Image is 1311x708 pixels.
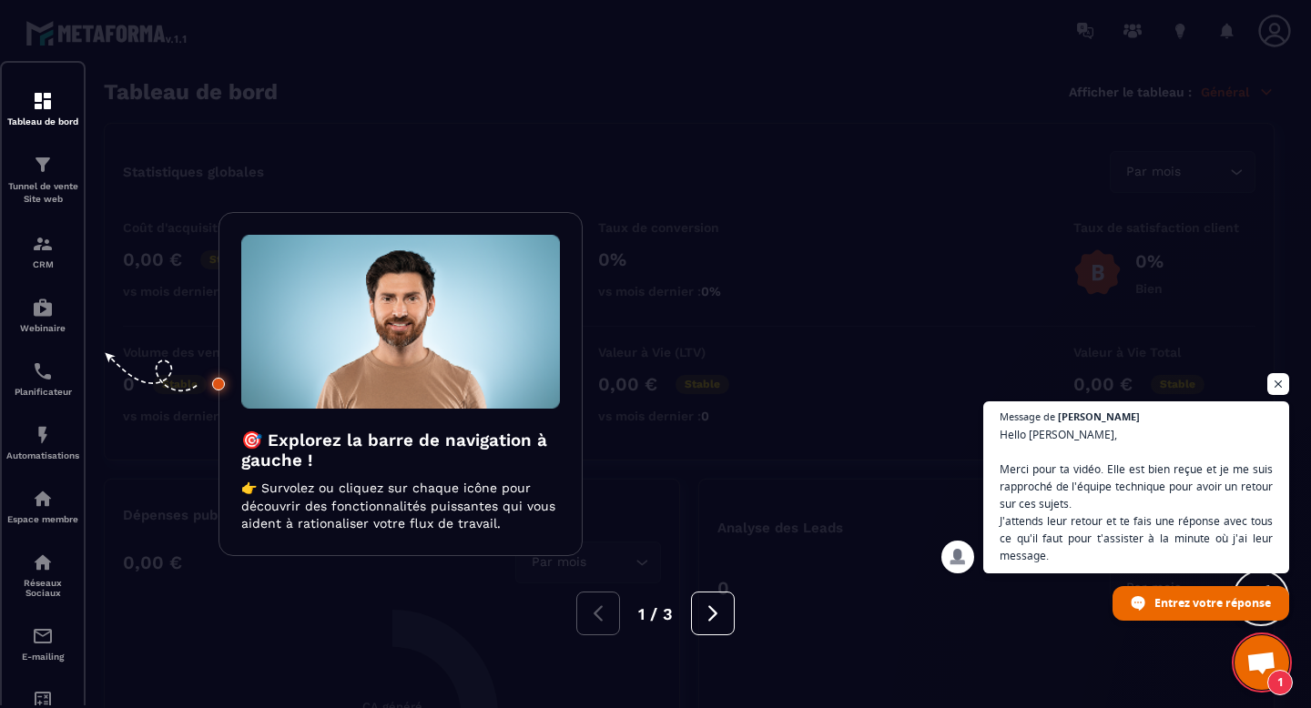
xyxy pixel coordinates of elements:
[241,430,560,470] h3: 🎯 Explorez la barre de navigation à gauche !
[1154,587,1271,619] span: Entrez votre réponse
[241,480,560,533] p: 👉 Survolez ou cliquez sur chaque icône pour découvrir des fonctionnalités puissantes qui vous aid...
[241,235,560,409] img: intro-image
[1058,411,1140,421] span: [PERSON_NAME]
[1235,635,1289,690] a: Ouvrir le chat
[1000,426,1273,564] span: Hello [PERSON_NAME], Merci pour ta vidéo. Elle est bien reçue et je me suis rapproché de l'équipe...
[638,604,673,623] span: 1 / 3
[1267,670,1293,695] span: 1
[1000,411,1055,421] span: Message de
